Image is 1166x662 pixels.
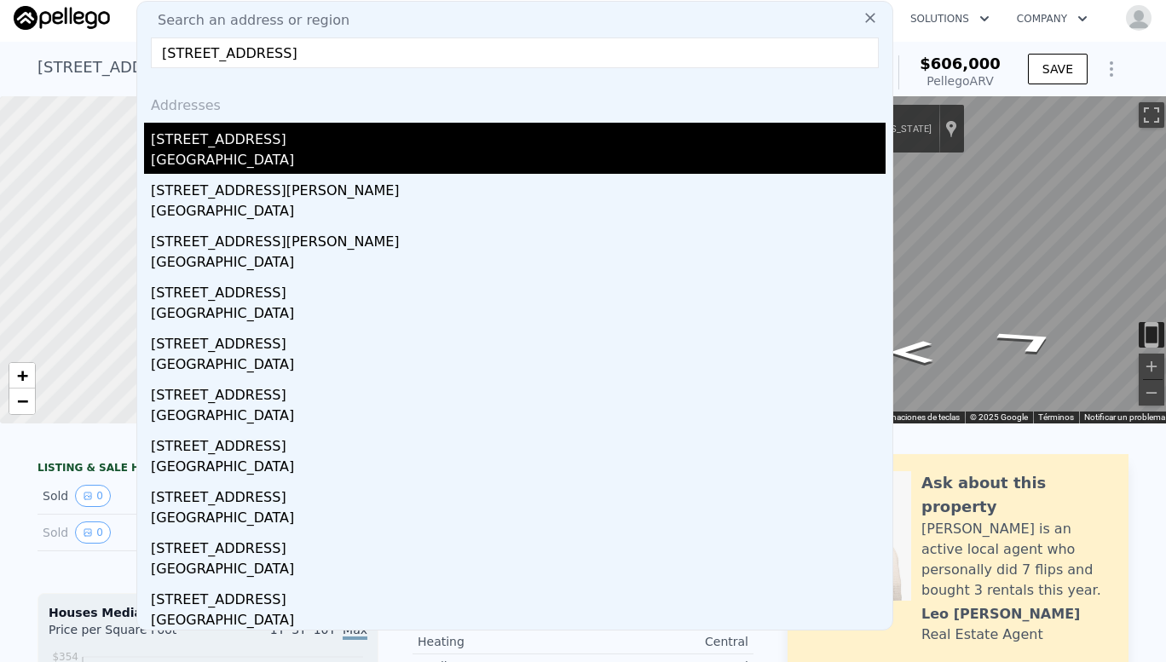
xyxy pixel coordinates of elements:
span: Max [343,623,367,640]
div: [GEOGRAPHIC_DATA] [151,559,886,583]
div: [GEOGRAPHIC_DATA] [151,610,886,634]
span: © 2025 Google [970,412,1028,422]
div: LISTING & SALE HISTORY [38,461,378,478]
span: − [17,390,28,412]
span: $606,000 [920,55,1001,72]
div: [STREET_ADDRESS] [151,481,886,508]
div: [GEOGRAPHIC_DATA] [151,303,886,327]
button: Solutions [897,3,1003,34]
img: Pellego [14,6,110,30]
div: [GEOGRAPHIC_DATA] [151,457,886,481]
div: Addresses [144,82,886,123]
div: [STREET_ADDRESS] [151,327,886,354]
div: [GEOGRAPHIC_DATA] [151,508,886,532]
div: Pellego ARV [920,72,1001,89]
button: Reducir [1139,380,1164,406]
div: [GEOGRAPHIC_DATA] [151,406,886,429]
span: Search an address or region [144,10,349,31]
button: Combinaciones de teclas [866,412,960,423]
div: [STREET_ADDRESS] [151,583,886,610]
div: [STREET_ADDRESS][PERSON_NAME] [151,225,886,252]
div: [PERSON_NAME] is an active local agent who personally did 7 flips and bought 3 rentals this year. [921,519,1111,601]
div: Central [583,633,748,650]
a: Notificar un problema [1084,412,1165,422]
a: Mostrar la ubicación en el mapa [945,119,957,138]
a: Términos [1038,412,1074,422]
path: Ir hacia el oeste, Mountain St [872,336,951,369]
input: Enter an address, city, region, neighborhood or zip code [151,37,879,68]
div: [GEOGRAPHIC_DATA] [151,150,886,174]
button: Cambiar a la vista en pantalla completa [1139,102,1164,128]
img: avatar [1125,4,1152,32]
div: Real Estate Agent [921,625,1043,645]
button: SAVE [1028,54,1088,84]
button: View historical data [75,521,111,544]
div: [STREET_ADDRESS] , [GEOGRAPHIC_DATA] , CA 92530 [38,55,446,79]
span: + [17,365,28,386]
a: Zoom out [9,389,35,414]
div: [STREET_ADDRESS][PERSON_NAME] [151,174,886,201]
path: Ir hacia el noreste, Mountain St [968,320,1088,360]
div: Sold [43,485,194,507]
div: [STREET_ADDRESS] [151,123,886,150]
button: View historical data [75,485,111,507]
button: Activar/desactivar seguimiento de movimiento [1139,322,1164,348]
div: [STREET_ADDRESS] [151,532,886,559]
div: [GEOGRAPHIC_DATA] [151,354,886,378]
a: Zoom in [9,363,35,389]
button: Show Options [1094,52,1128,86]
div: [STREET_ADDRESS] [151,276,886,303]
div: Houses Median Sale [49,604,367,621]
button: Company [1003,3,1101,34]
div: Heating [418,633,583,650]
div: Sold [43,521,194,544]
div: [STREET_ADDRESS] [151,378,886,406]
div: [GEOGRAPHIC_DATA] [151,252,886,276]
div: Ask about this property [921,471,1111,519]
div: Leo [PERSON_NAME] [921,604,1080,625]
div: Price per Square Foot [49,621,208,648]
div: [STREET_ADDRESS] [151,429,886,457]
button: Ampliar [1139,354,1164,379]
div: [GEOGRAPHIC_DATA] [151,201,886,225]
